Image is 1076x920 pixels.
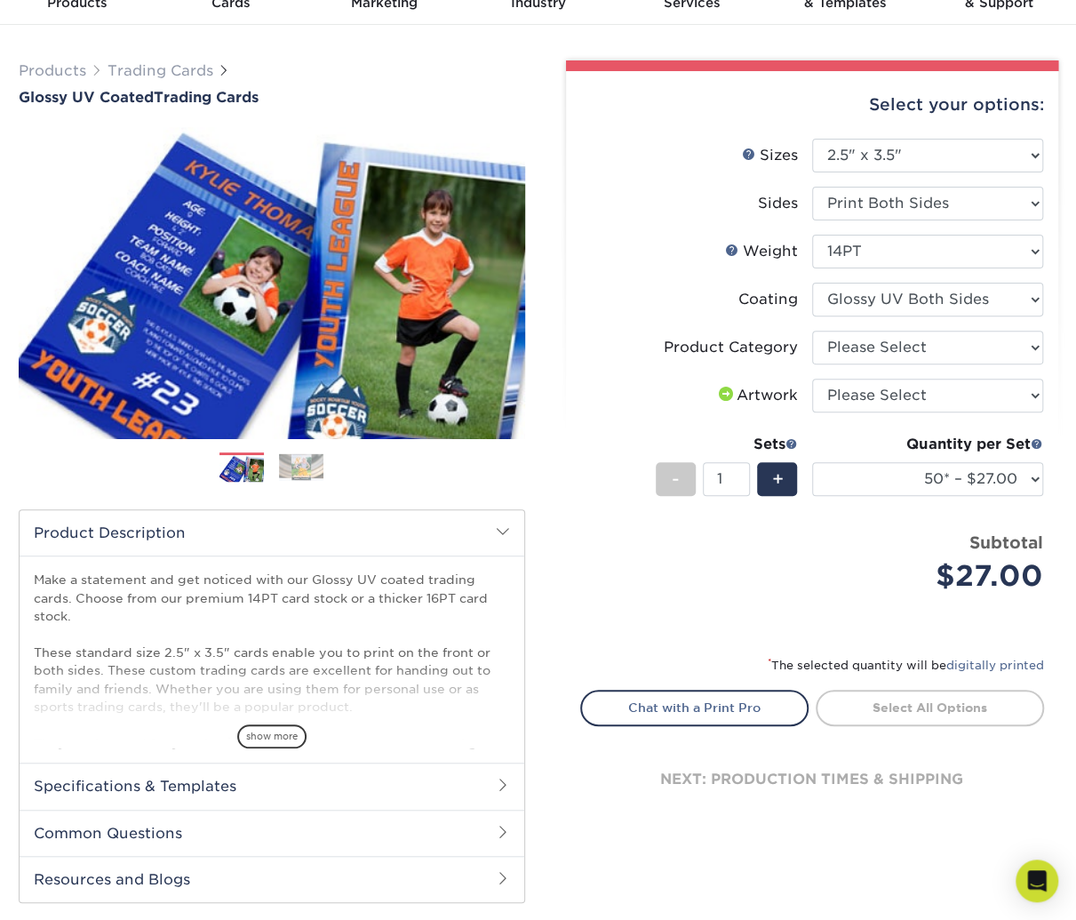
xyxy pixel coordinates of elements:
h2: Resources and Blogs [20,856,524,902]
div: Coating [738,289,798,310]
a: Products [19,62,86,79]
img: Trading Cards 02 [279,453,323,481]
h1: Trading Cards [19,89,525,106]
a: Trading Cards [108,62,213,79]
div: Sides [758,193,798,214]
a: Select All Options [816,690,1044,725]
div: Sizes [742,145,798,166]
div: Product Category [664,337,798,358]
div: next: production times & shipping [580,726,1044,833]
strong: Subtotal [969,532,1043,552]
a: digitally printed [946,659,1044,672]
div: Open Intercom Messenger [1016,860,1058,902]
span: Glossy UV Coated [19,89,154,106]
img: Glossy UV Coated 01 [19,108,525,458]
p: Make a statement and get noticed with our Glossy UV coated trading cards. Choose from our premium... [34,571,510,788]
a: Chat with a Print Pro [580,690,809,725]
h2: Common Questions [20,810,524,856]
div: $27.00 [825,555,1043,597]
h2: Specifications & Templates [20,763,524,809]
h2: Product Description [20,510,524,556]
div: Sets [656,434,798,455]
div: Artwork [715,385,798,406]
span: show more [237,724,307,748]
span: - [672,466,680,492]
a: Glossy UV CoatedTrading Cards [19,89,525,106]
div: Quantity per Set [812,434,1043,455]
div: Select your options: [580,71,1044,139]
span: + [771,466,783,492]
small: The selected quantity will be [768,659,1044,672]
div: Weight [725,241,798,262]
img: Trading Cards 01 [219,453,264,484]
